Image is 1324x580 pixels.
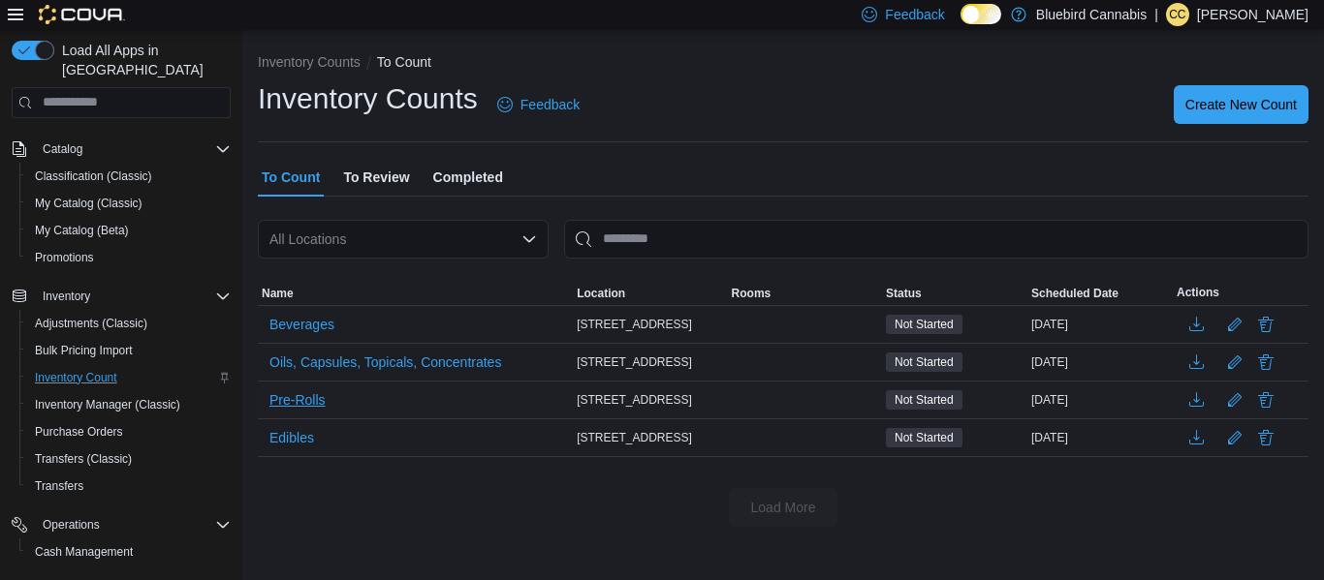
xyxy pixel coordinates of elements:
span: Not Started [895,429,954,446]
span: Purchase Orders [27,420,231,443]
span: Classification (Classic) [27,165,231,188]
a: Purchase Orders [27,420,131,443]
span: Inventory [43,289,90,304]
span: Not Started [886,315,962,334]
button: Adjustments (Classic) [19,310,238,337]
button: Inventory Manager (Classic) [19,391,238,418]
span: To Review [343,158,409,197]
span: Rooms [732,286,772,301]
button: Classification (Classic) [19,163,238,190]
span: [STREET_ADDRESS] [577,430,692,445]
button: Catalog [35,137,90,161]
span: Feedback [520,95,580,114]
span: Create New Count [1185,95,1297,114]
button: Edit count details [1223,348,1246,377]
span: Not Started [886,428,962,447]
button: Cash Management [19,538,238,565]
button: Edit count details [1223,310,1246,339]
button: Pre-Rolls [262,385,333,414]
span: cc [1169,3,1185,26]
span: Inventory Manager (Classic) [35,397,180,412]
span: Actions [1177,285,1219,300]
button: Scheduled Date [1027,282,1173,305]
span: Classification (Classic) [35,168,152,184]
a: Transfers [27,474,91,498]
span: Adjustments (Classic) [35,316,147,331]
button: Operations [35,513,108,536]
input: This is a search bar. After typing your query, hit enter to filter the results lower in the page. [564,220,1308,259]
span: Load All Apps in [GEOGRAPHIC_DATA] [54,41,231,79]
span: Inventory Count [35,370,117,385]
span: Completed [433,158,503,197]
span: Feedback [885,5,944,24]
button: Name [258,282,573,305]
span: Bulk Pricing Import [27,339,231,362]
button: Purchase Orders [19,418,238,445]
button: To Count [377,54,431,70]
span: Location [577,286,625,301]
span: Purchase Orders [35,424,123,440]
span: [STREET_ADDRESS] [577,392,692,408]
button: Beverages [262,310,342,339]
span: Catalog [43,141,82,157]
p: Bluebird Cannabis [1036,3,1147,26]
span: [STREET_ADDRESS] [577,354,692,370]
button: Inventory Counts [258,54,361,70]
span: Cash Management [27,540,231,564]
button: Inventory [35,285,98,308]
h1: Inventory Counts [258,79,478,118]
span: Transfers [27,474,231,498]
a: Inventory Manager (Classic) [27,393,188,416]
span: Transfers [35,478,83,494]
a: Adjustments (Classic) [27,312,155,335]
span: Operations [35,513,231,536]
span: Inventory Count [27,366,231,389]
button: Inventory Count [19,364,238,391]
a: Inventory Count [27,366,125,389]
span: Not Started [895,353,954,371]
button: Operations [4,511,238,538]
span: To Count [262,158,320,197]
span: Promotions [35,250,94,265]
a: Bulk Pricing Import [27,339,141,362]
button: Edit count details [1223,423,1246,452]
a: Classification (Classic) [27,165,160,188]
a: Feedback [489,85,587,124]
div: [DATE] [1027,388,1173,412]
span: Load More [751,498,816,517]
span: [STREET_ADDRESS] [577,317,692,332]
div: carter campbell [1166,3,1189,26]
button: Create New Count [1174,85,1308,124]
button: Oils, Capsules, Topicals, Concentrates [262,348,509,377]
button: Edibles [262,423,322,452]
button: Delete [1254,388,1277,412]
span: My Catalog (Classic) [27,192,231,215]
span: My Catalog (Beta) [35,223,129,238]
p: [PERSON_NAME] [1197,3,1308,26]
button: Open list of options [521,231,537,247]
span: Name [262,286,294,301]
span: Not Started [886,352,962,372]
button: Promotions [19,244,238,271]
span: Operations [43,517,100,533]
a: My Catalog (Beta) [27,219,137,242]
a: Cash Management [27,540,141,564]
span: Inventory Manager (Classic) [27,393,231,416]
span: Scheduled Date [1031,286,1119,301]
span: Dark Mode [961,24,961,25]
div: [DATE] [1027,426,1173,449]
span: Pre-Rolls [269,390,326,410]
span: Status [886,286,922,301]
span: Catalog [35,137,231,161]
span: My Catalog (Beta) [27,219,231,242]
span: Cash Management [35,544,133,560]
span: Not Started [895,316,954,333]
span: Oils, Capsules, Topicals, Concentrates [269,352,501,372]
span: Adjustments (Classic) [27,312,231,335]
button: Transfers [19,473,238,500]
button: Location [573,282,727,305]
nav: An example of EuiBreadcrumbs [258,52,1308,76]
button: My Catalog (Beta) [19,217,238,244]
input: Dark Mode [961,4,1001,24]
span: Promotions [27,246,231,269]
